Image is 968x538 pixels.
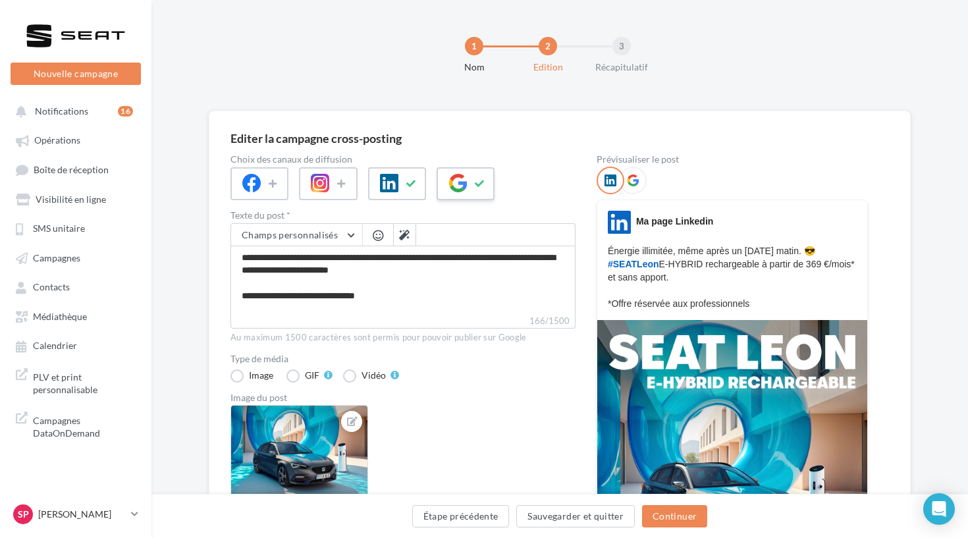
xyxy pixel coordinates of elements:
[8,333,144,357] a: Calendrier
[506,61,590,74] div: Edition
[642,505,707,527] button: Continuer
[8,128,144,151] a: Opérations
[230,211,576,220] label: Texte du post *
[230,354,576,363] label: Type de média
[539,37,557,55] div: 2
[8,246,144,269] a: Campagnes
[230,155,576,164] label: Choix des canaux de diffusion
[38,508,126,521] p: [PERSON_NAME]
[33,223,85,234] span: SMS unitaire
[597,155,868,164] div: Prévisualiser le post
[34,164,109,175] span: Boîte de réception
[612,37,631,55] div: 3
[242,229,338,240] span: Champs personnalisés
[249,371,273,380] div: Image
[8,304,144,328] a: Médiathèque
[412,505,510,527] button: Étape précédente
[35,105,88,117] span: Notifications
[33,340,77,352] span: Calendrier
[231,224,362,246] button: Champs personnalisés
[33,412,136,440] span: Campagnes DataOnDemand
[608,259,659,269] span: #SEATLeon
[362,371,386,380] div: Vidéo
[8,216,144,240] a: SMS unitaire
[8,275,144,298] a: Contacts
[636,215,713,228] div: Ma page Linkedin
[8,99,138,122] button: Notifications 16
[8,157,144,182] a: Boîte de réception
[33,311,87,322] span: Médiathèque
[465,37,483,55] div: 1
[33,368,136,396] span: PLV et print personnalisable
[8,187,144,211] a: Visibilité en ligne
[8,363,144,402] a: PLV et print personnalisable
[11,63,141,85] button: Nouvelle campagne
[516,505,635,527] button: Sauvegarder et quitter
[118,106,133,117] div: 16
[923,493,955,525] div: Open Intercom Messenger
[33,252,80,263] span: Campagnes
[608,244,857,310] p: Énergie illimitée, même après un [DATE] matin. 😎 E-HYBRID rechargeable à partir de 369 €/mois* et...
[230,393,576,402] div: Image du post
[432,61,516,74] div: Nom
[11,502,141,527] a: Sp [PERSON_NAME]
[33,282,70,293] span: Contacts
[18,508,29,521] span: Sp
[230,132,402,144] div: Editer la campagne cross-posting
[230,314,576,329] label: 166/1500
[579,61,664,74] div: Récapitulatif
[8,406,144,445] a: Campagnes DataOnDemand
[305,371,319,380] div: GIF
[230,332,576,344] div: Au maximum 1500 caractères sont permis pour pouvoir publier sur Google
[34,135,80,146] span: Opérations
[36,194,106,205] span: Visibilité en ligne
